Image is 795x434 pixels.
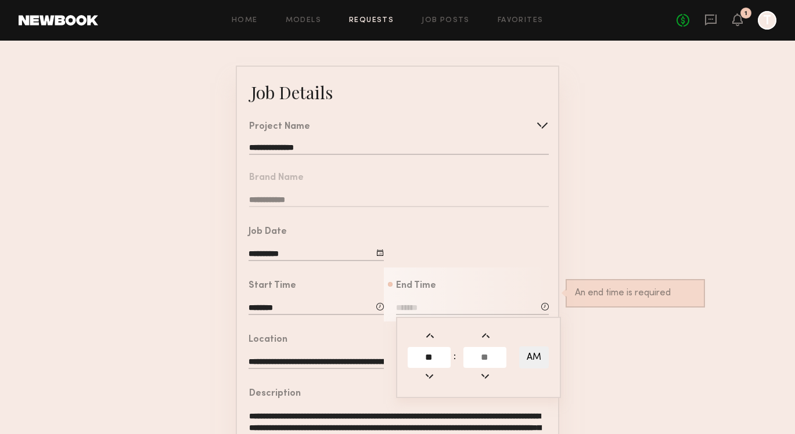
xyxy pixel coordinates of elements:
[758,11,776,30] a: T
[249,227,287,237] div: Job Date
[422,17,470,24] a: Job Posts
[396,281,436,291] div: End Time
[249,335,287,345] div: Location
[575,288,696,298] div: An end time is required
[519,346,549,368] button: AM
[249,389,301,399] div: Description
[744,10,747,17] div: 1
[286,17,321,24] a: Models
[251,81,333,104] div: Job Details
[249,281,296,291] div: Start Time
[249,122,310,132] div: Project Name
[349,17,394,24] a: Requests
[453,346,461,369] td: :
[232,17,258,24] a: Home
[498,17,544,24] a: Favorites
